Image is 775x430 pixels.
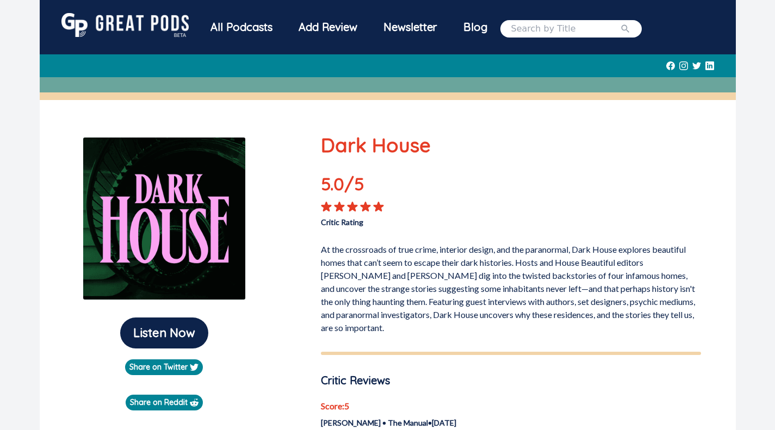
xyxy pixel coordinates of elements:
p: Dark House [321,130,701,160]
img: GreatPods [61,13,189,37]
div: Newsletter [370,13,450,41]
button: Listen Now [120,317,208,348]
p: Critic Reviews [321,372,701,389]
a: Blog [450,13,500,41]
a: Newsletter [370,13,450,44]
a: Share on Reddit [126,395,203,410]
p: At the crossroads of true crime, interior design, and the paranormal, Dark House explores beautif... [321,239,701,334]
p: Critic Rating [321,212,511,228]
a: All Podcasts [197,13,286,44]
img: Dark House [83,137,246,300]
p: [PERSON_NAME] • The Manual • [DATE] [321,417,701,428]
a: Add Review [286,13,370,41]
a: Share on Twitter [125,359,203,375]
p: 5.0 /5 [321,171,397,201]
p: Score: 5 [321,400,701,413]
input: Search by Title [511,22,620,35]
div: All Podcasts [197,13,286,41]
